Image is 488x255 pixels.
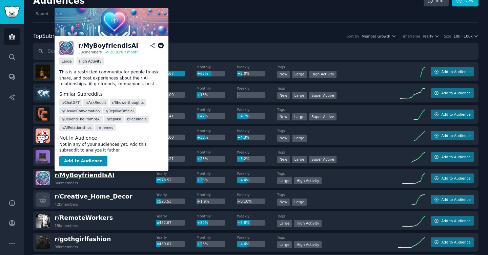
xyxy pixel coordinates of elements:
dt: Weekly [237,214,277,218]
div: Large [292,113,307,120]
span: +18% [197,93,208,97]
dt: Monthly [197,150,237,155]
span: r/ ChatGPT [62,100,80,105]
span: +4.7% [238,114,249,118]
span: Add to Audience [441,218,470,223]
div: Top Subreddits [33,32,71,41]
dt: Tags [277,107,398,112]
span: +0.10% [238,199,252,203]
img: MyBoyfriendIsAI [59,41,74,55]
div: r/ MyBoyfriendIsAI [78,42,138,50]
div: Large [59,57,74,65]
div: New [277,199,290,206]
dt: Monthly [197,65,237,69]
span: Add to Audience [441,133,470,138]
div: High Activity [77,57,104,65]
button: Add to Audience [431,195,474,204]
div: Large [292,92,307,99]
span: r/ replika [106,117,121,121]
span: x525.53 [157,199,171,203]
div: Size [444,34,451,39]
div: New [277,92,290,99]
span: Add to Audience [441,176,470,181]
div: Large [292,71,307,78]
dt: Monthly [197,235,237,240]
dt: Yearly [156,107,197,112]
div: Large [277,177,292,184]
dt: Yearly [156,65,197,69]
span: +65% [197,71,208,75]
img: ForbiddenFacts101 [36,65,50,79]
img: GummySearch logo [4,6,20,18]
span: Add to Audience [441,197,470,202]
span: +23% [197,157,208,161]
span: r/ Showerthoughts [112,100,144,105]
dt: Weekly [237,235,277,240]
dt: Not In Audience [59,135,164,142]
div: Super Active [309,113,337,120]
input: Search name, description, topic [33,43,479,60]
dt: Monthly [197,171,237,176]
dt: Tags [277,150,398,155]
div: 98k members [55,245,78,249]
div: Super Active [309,92,337,99]
dt: Yearly [156,192,197,197]
div: High Activity [294,241,322,248]
div: High Activity [294,220,322,227]
span: r/ TeenIndia [127,117,147,121]
span: Add to Audience [441,112,470,117]
div: Large [292,156,307,163]
button: Add to Audience [431,237,474,247]
span: r/ Creative_Home_Decor [55,193,133,200]
button: Add to Audience [59,156,107,167]
span: +50% [197,221,208,225]
dt: Monthly [197,129,237,133]
span: r/ RemoteWorkers [55,214,113,221]
dt: Yearly [156,129,197,133]
span: r/ CasualConversation [62,109,100,113]
span: r/ AIRelationships [62,125,91,130]
img: RemoteWorkers [36,214,50,228]
span: r/ MyBoyfriendIsAI [55,172,115,179]
dt: Monthly [197,107,237,112]
div: New [277,135,290,142]
div: 30k members [78,50,102,54]
span: +5.8% [238,221,249,225]
dt: Tags [277,235,398,240]
dt: Tags [277,65,398,69]
div: 28.02 % / month [110,50,139,54]
span: x480.01 [157,242,171,246]
div: Large [277,220,292,227]
div: Timeframe [401,34,420,39]
a: Saved [33,9,51,23]
button: Add to Audience [431,110,474,119]
div: 30k members [55,181,78,185]
button: Add to Audience [431,216,474,226]
div: New [277,71,290,78]
span: +4.4% [238,178,249,182]
dt: Tags [277,86,398,91]
div: Large [292,135,307,142]
img: ClaudeCode [36,107,50,121]
span: Add to Audience [441,91,470,95]
dd: Not in any of your audiences yet. Add this subreddit to analyze it futher. [59,142,164,154]
div: Large [277,241,292,248]
dt: Weekly [237,192,277,197]
div: Super Active [309,156,337,163]
dt: Monthly [197,86,237,91]
span: r/ AskReddit [86,100,106,105]
span: -- [238,93,240,97]
div: Sort by [346,34,359,39]
dt: Yearly [156,214,197,218]
span: 10k - 100k [453,34,472,39]
span: Add to Audience [441,155,470,159]
p: This is a restricted community for people to ask, share, and post experiences about their AI rela... [59,69,164,87]
button: Member Growth [362,34,396,39]
img: MyBoyfriendIsAI [36,171,50,185]
span: Saved [36,11,48,17]
span: +42% [197,114,208,118]
button: Add to Audience [431,67,474,76]
dt: Weekly [237,65,277,69]
span: +28% [197,178,208,182]
dt: Tags [277,192,398,197]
